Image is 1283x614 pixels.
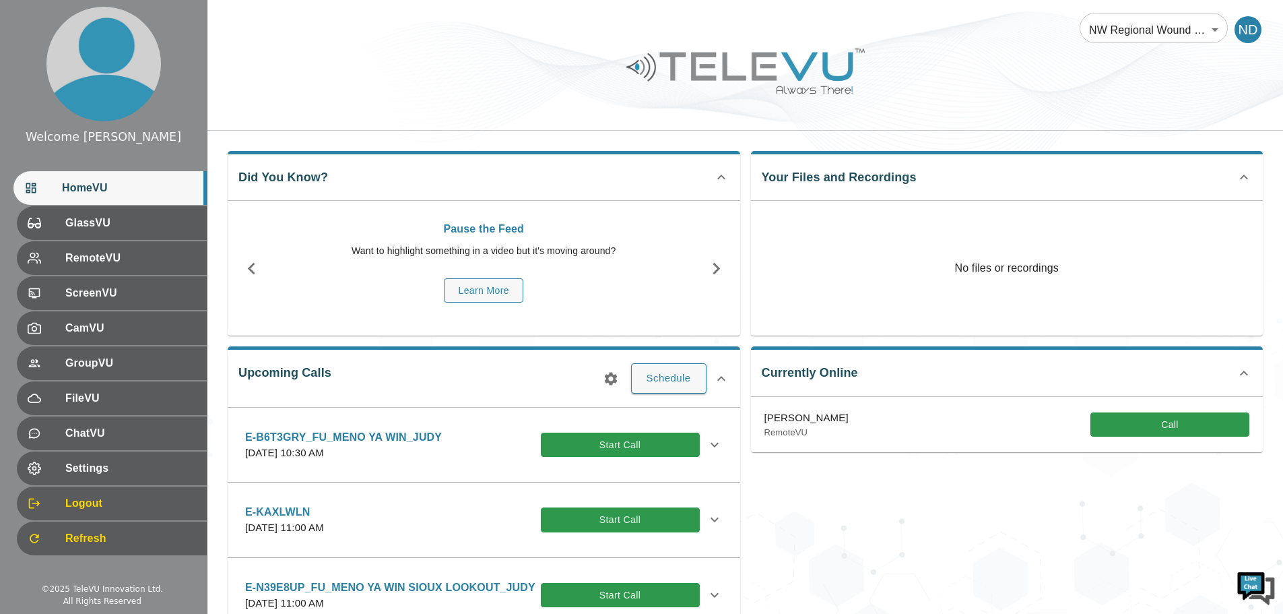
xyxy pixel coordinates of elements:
[282,221,686,237] p: Pause the Feed
[65,425,196,441] span: ChatVU
[65,320,196,336] span: CamVU
[1090,412,1249,437] button: Call
[13,171,207,205] div: HomeVU
[245,429,442,446] p: E-B6T3GRY_FU_MENO YA WIN_JUDY
[26,128,181,146] div: Welcome [PERSON_NAME]
[541,508,700,532] button: Start Call
[1080,11,1228,49] div: NW Regional Wound Care
[631,363,706,393] button: Schedule
[17,311,207,345] div: CamVU
[17,417,207,450] div: ChatVU
[245,596,535,611] p: [DATE] 11:00 AM
[245,520,324,536] p: [DATE] 11:00 AM
[46,7,161,121] img: profile.png
[1236,567,1276,607] img: Chat Widget
[751,201,1263,336] p: No files or recordings
[245,504,324,520] p: E-KAXLWLN
[17,522,207,555] div: Refresh
[541,583,700,608] button: Start Call
[17,487,207,520] div: Logout
[282,244,686,258] p: Want to highlight something in a video but it's moving around?
[624,43,867,99] img: Logo
[65,250,196,266] span: RemoteVU
[234,496,733,544] div: E-KAXLWLN[DATE] 11:00 AMStart Call
[63,595,141,607] div: All Rights Reserved
[541,433,700,458] button: Start Call
[65,355,196,371] span: GroupVU
[17,452,207,485] div: Settings
[17,241,207,275] div: RemoteVU
[17,206,207,240] div: GlassVU
[65,495,196,512] span: Logout
[764,410,849,426] p: [PERSON_NAME]
[17,381,207,415] div: FileVU
[1235,16,1261,43] div: ND
[65,390,196,406] span: FileVU
[65,460,196,477] span: Settings
[17,276,207,310] div: ScreenVU
[245,446,442,461] p: [DATE] 10:30 AM
[245,580,535,596] p: E-N39E8UP_FU_MENO YA WIN SIOUX LOOKOUT_JUDY
[444,278,523,303] button: Learn More
[234,421,733,469] div: E-B6T3GRY_FU_MENO YA WIN_JUDY[DATE] 10:30 AMStart Call
[65,285,196,301] span: ScreenVU
[62,180,196,196] span: HomeVU
[17,346,207,380] div: GroupVU
[65,530,196,547] span: Refresh
[65,215,196,231] span: GlassVU
[764,426,849,439] p: RemoteVU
